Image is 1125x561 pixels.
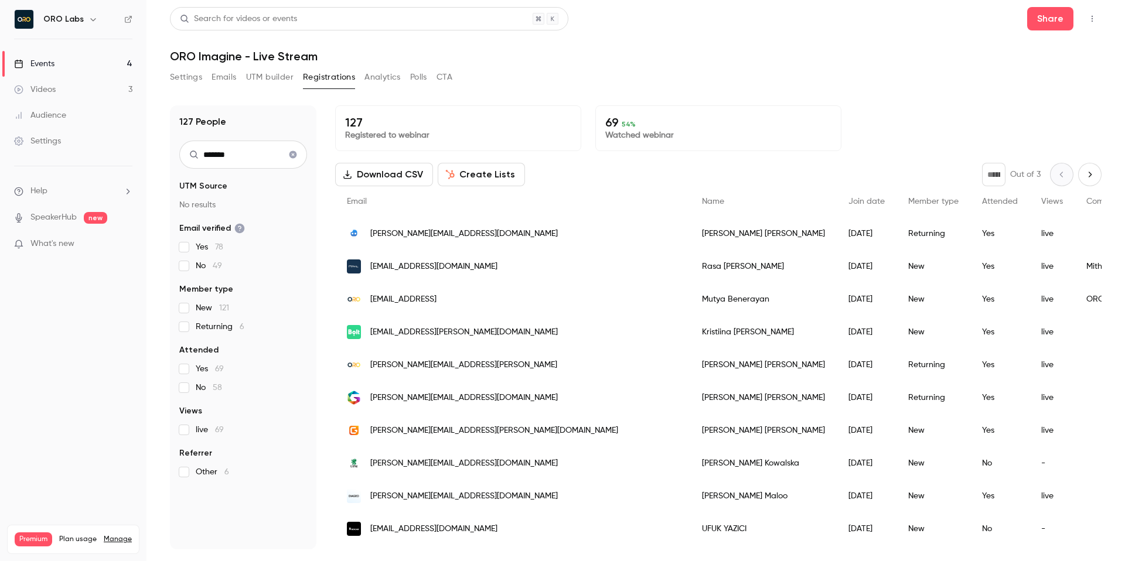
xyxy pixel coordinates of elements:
img: gatekeeperhq.com [347,391,361,405]
button: UTM builder [246,68,294,87]
div: No [970,447,1029,480]
img: gsk.com [347,423,361,437]
a: SpeakerHub [30,211,77,224]
button: Registrations [303,68,355,87]
div: live [1029,348,1075,381]
span: Plan usage [59,535,97,544]
div: New [896,512,970,545]
p: Out of 3 [1010,169,1041,180]
span: 54 % [622,120,636,128]
span: Other [196,466,229,478]
div: Returning [896,381,970,414]
section: facet-groups [179,180,307,478]
span: No [196,260,222,272]
div: [PERSON_NAME] Maloo [690,480,837,512]
div: [DATE] [837,480,896,512]
a: Manage [104,535,132,544]
div: Rasa [PERSON_NAME] [690,250,837,283]
span: Attended [982,197,1018,206]
div: [PERSON_NAME] [PERSON_NAME] [690,414,837,447]
div: [DATE] [837,414,896,447]
span: No [196,382,222,394]
div: [DATE] [837,283,896,316]
div: Returning [896,348,970,381]
div: Videos [14,84,56,95]
div: [PERSON_NAME] [PERSON_NAME] [690,217,837,250]
div: Mutya Benerayan [690,283,837,316]
span: 6 [224,468,229,476]
p: Watched webinar [605,129,831,141]
div: Yes [970,414,1029,447]
span: Email verified [179,223,245,234]
img: diageo.com [347,489,361,503]
span: live [196,424,224,436]
button: Emails [212,68,236,87]
p: No results [179,199,307,211]
div: live [1029,217,1075,250]
span: New [196,302,229,314]
div: Yes [970,348,1029,381]
h1: ORO Imagine - Live Stream [170,49,1102,63]
div: live [1029,316,1075,348]
div: New [896,414,970,447]
div: [DATE] [837,381,896,414]
div: [PERSON_NAME] Kowalska [690,447,837,480]
div: - [1029,512,1075,545]
iframe: Noticeable Trigger [118,239,132,249]
img: orolabs.ai [347,296,361,302]
span: new [84,212,107,224]
span: Views [179,405,202,417]
span: 69 [215,365,224,373]
span: [EMAIL_ADDRESS][PERSON_NAME][DOMAIN_NAME] [370,326,558,338]
button: Create Lists [438,163,525,186]
span: Attended [179,344,219,356]
span: What's new [30,238,74,250]
div: Settings [14,135,61,147]
h6: ORO Labs [43,13,84,25]
span: Views [1041,197,1063,206]
div: [DATE] [837,250,896,283]
div: Returning [896,217,970,250]
button: Settings [170,68,202,87]
div: New [896,316,970,348]
div: Kristiina [PERSON_NAME] [690,316,837,348]
div: [DATE] [837,217,896,250]
span: [PERSON_NAME][EMAIL_ADDRESS][DOMAIN_NAME] [370,490,558,502]
div: [DATE] [837,316,896,348]
div: live [1029,381,1075,414]
span: Email [347,197,367,206]
span: [PERSON_NAME][EMAIL_ADDRESS][PERSON_NAME] [370,359,557,371]
button: Share [1027,7,1073,30]
span: [PERSON_NAME][EMAIL_ADDRESS][DOMAIN_NAME] [370,228,558,240]
div: [PERSON_NAME] [PERSON_NAME] [690,348,837,381]
li: help-dropdown-opener [14,185,132,197]
span: [PERSON_NAME][EMAIL_ADDRESS][DOMAIN_NAME] [370,457,558,470]
button: Analytics [364,68,401,87]
span: 58 [213,384,222,392]
div: [PERSON_NAME] [PERSON_NAME] [690,381,837,414]
div: New [896,480,970,512]
button: Download CSV [335,163,433,186]
span: Yes [196,241,223,253]
div: New [896,250,970,283]
span: Returning [196,321,244,333]
span: Member type [908,197,959,206]
button: CTA [437,68,452,87]
span: 69 [215,426,224,434]
h1: 127 People [179,115,226,129]
div: Events [14,58,54,70]
div: Yes [970,250,1029,283]
p: 127 [345,115,571,129]
span: Name [702,197,724,206]
span: [EMAIL_ADDRESS][DOMAIN_NAME] [370,523,497,535]
img: socar.com.tr [347,522,361,536]
div: live [1029,283,1075,316]
div: New [896,283,970,316]
span: [PERSON_NAME][EMAIL_ADDRESS][DOMAIN_NAME] [370,392,558,404]
span: Premium [15,532,52,546]
div: live [1029,414,1075,447]
span: UTM Source [179,180,227,192]
span: 121 [219,304,229,312]
div: No [970,512,1029,545]
img: bolt.eu [347,325,361,339]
